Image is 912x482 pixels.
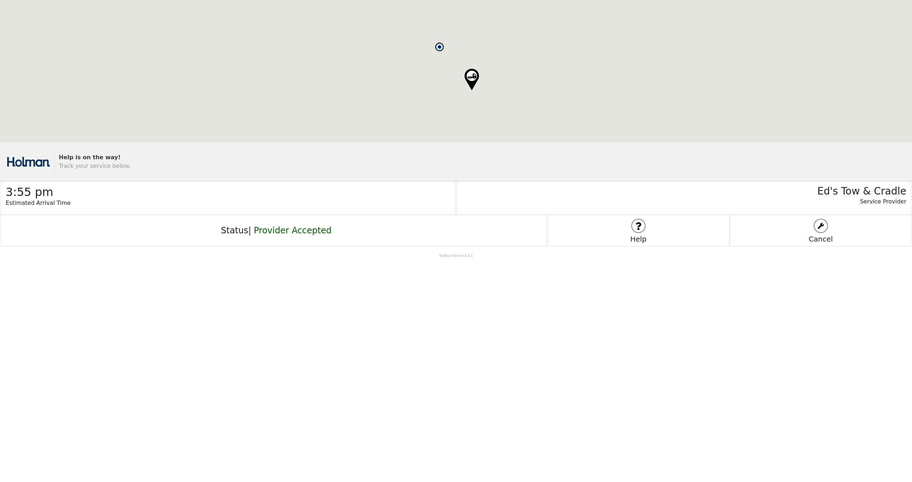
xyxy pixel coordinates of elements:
h5: Cancel [730,235,912,243]
strong: Help is on the way! [59,154,121,161]
span: Provider Accepted [254,226,331,235]
img: trx now logo [7,157,50,167]
span: Track your service below. [59,162,130,169]
p: Estimated Arrival Time [6,199,456,214]
img: logo stuff [632,219,645,232]
img: logo stuff [814,219,827,232]
h3: Ed's Tow & Cradle [456,182,906,197]
h5: Help [548,235,729,243]
h4: Status | [216,226,331,236]
p: Service Provider [456,197,906,213]
h2: 3:55 pm [6,182,456,199]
